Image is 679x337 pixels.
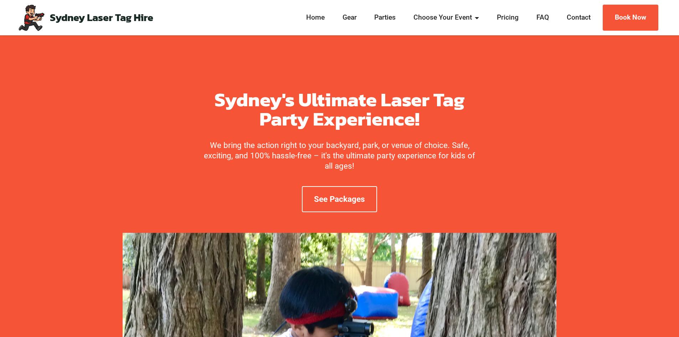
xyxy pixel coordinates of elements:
img: Mobile Laser Tag Parties Sydney [17,4,45,31]
a: Book Now [603,5,658,31]
p: We bring the action right to your backyard, park, or venue of choice. Safe, exciting, and 100% ha... [203,140,477,171]
a: Parties [372,12,398,23]
a: Sydney Laser Tag Hire [50,12,153,23]
a: Pricing [495,12,521,23]
a: Gear [340,12,359,23]
a: FAQ [534,12,551,23]
a: See Packages [302,186,377,212]
strong: Sydney's Ultimate Laser Tag Party Experience! [215,85,465,133]
a: Contact [565,12,593,23]
a: Choose Your Event [412,12,482,23]
a: Home [304,12,327,23]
